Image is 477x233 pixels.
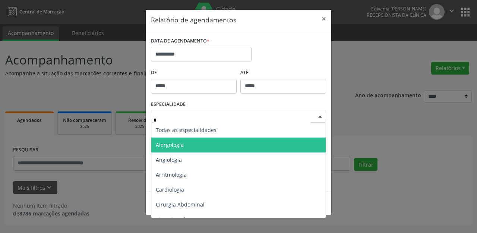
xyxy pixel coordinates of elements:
[151,15,236,25] h5: Relatório de agendamentos
[240,67,326,79] label: ATÉ
[151,99,186,110] label: ESPECIALIDADE
[156,186,184,193] span: Cardiologia
[156,171,187,178] span: Arritmologia
[156,141,184,148] span: Alergologia
[151,67,237,79] label: De
[156,201,205,208] span: Cirurgia Abdominal
[156,216,221,223] span: Cirurgia Cabeça e Pescoço
[156,126,217,133] span: Todas as especialidades
[156,156,182,163] span: Angiologia
[316,10,331,28] button: Close
[151,35,209,47] label: DATA DE AGENDAMENTO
